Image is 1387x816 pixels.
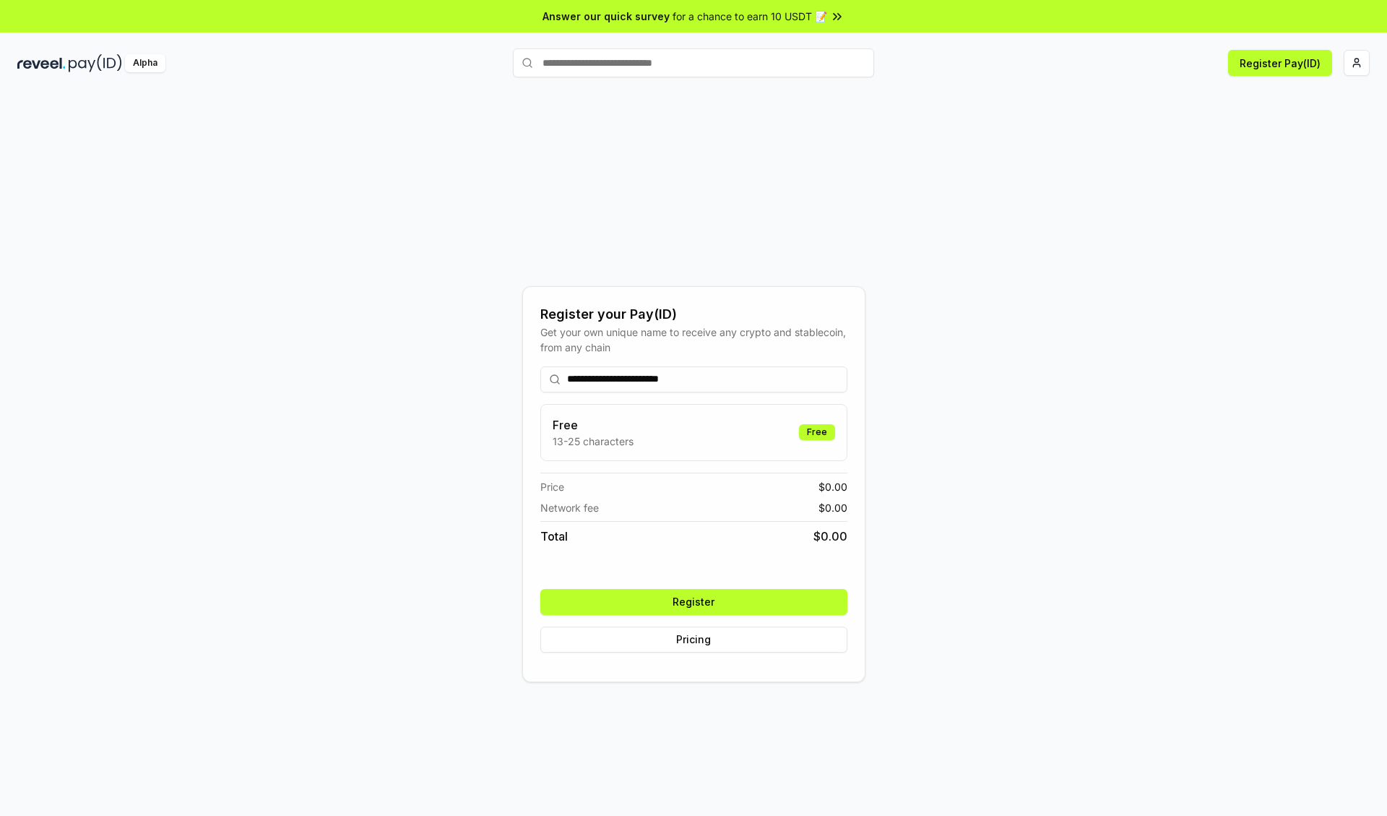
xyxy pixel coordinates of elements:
[818,479,847,494] span: $ 0.00
[540,528,568,545] span: Total
[540,589,847,615] button: Register
[799,424,835,440] div: Free
[818,500,847,515] span: $ 0.00
[543,9,670,24] span: Answer our quick survey
[69,54,122,72] img: pay_id
[540,479,564,494] span: Price
[540,304,847,325] div: Register your Pay(ID)
[17,54,66,72] img: reveel_dark
[553,434,634,449] p: 13-25 characters
[125,54,165,72] div: Alpha
[673,9,827,24] span: for a chance to earn 10 USDT 📝
[813,528,847,545] span: $ 0.00
[553,416,634,434] h3: Free
[540,325,847,355] div: Get your own unique name to receive any crypto and stablecoin, from any chain
[1228,50,1332,76] button: Register Pay(ID)
[540,500,599,515] span: Network fee
[540,627,847,653] button: Pricing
